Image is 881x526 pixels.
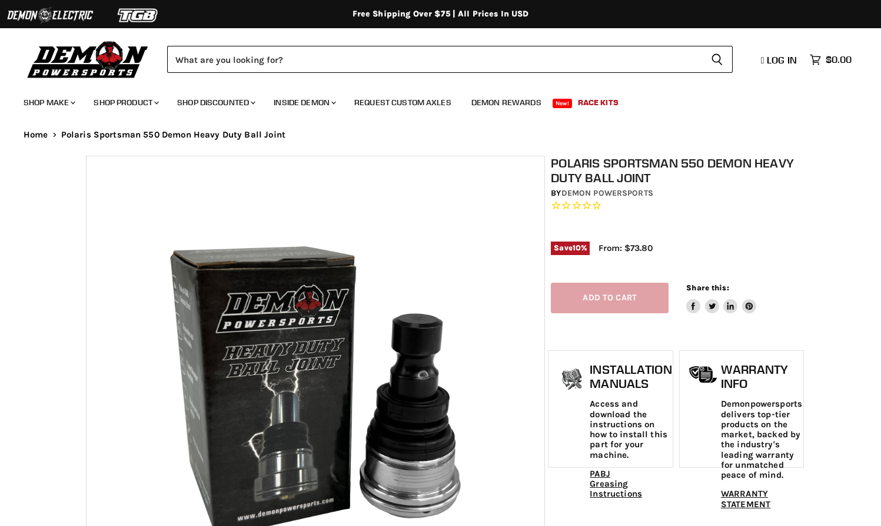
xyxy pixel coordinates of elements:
[804,51,857,68] a: $0.00
[15,86,849,115] ul: Main menu
[569,91,627,115] a: Race Kits
[94,4,182,26] img: TGB Logo 2
[24,130,48,140] a: Home
[551,242,590,254] span: Save %
[553,99,573,108] span: New!
[345,91,460,115] a: Request Custom Axles
[557,366,587,395] img: install_manual-icon.png
[599,243,653,253] span: From: $73.80
[721,363,802,390] h1: Warranty Info
[826,54,852,65] span: $0.00
[590,399,671,460] p: Access and download the instructions on how to install this part for your machine.
[167,46,733,73] form: Product
[463,91,550,115] a: Demon Rewards
[85,91,166,115] a: Shop Product
[721,488,770,509] a: WARRANTY STATEMENT
[721,399,802,480] p: Demonpowersports delivers top-tier products on the market, backed by the industry's leading warra...
[24,38,152,80] img: Demon Powersports
[551,200,801,212] span: Rated 0.0 out of 5 stars 0 reviews
[767,54,797,66] span: Log in
[756,55,804,65] a: Log in
[686,283,729,292] span: Share this:
[689,366,718,384] img: warranty-icon.png
[265,91,343,115] a: Inside Demon
[573,243,581,252] span: 10
[702,46,733,73] button: Search
[561,188,653,198] a: Demon Powersports
[168,91,262,115] a: Shop Discounted
[6,4,94,26] img: Demon Electric Logo 2
[551,156,801,185] h1: Polaris Sportsman 550 Demon Heavy Duty Ball Joint
[551,187,801,200] div: by
[15,91,82,115] a: Shop Make
[590,363,671,390] h1: Installation Manuals
[590,469,642,500] a: PABJ Greasing Instructions
[167,46,702,73] input: Search
[61,130,285,140] span: Polaris Sportsman 550 Demon Heavy Duty Ball Joint
[686,283,756,314] aside: Share this:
